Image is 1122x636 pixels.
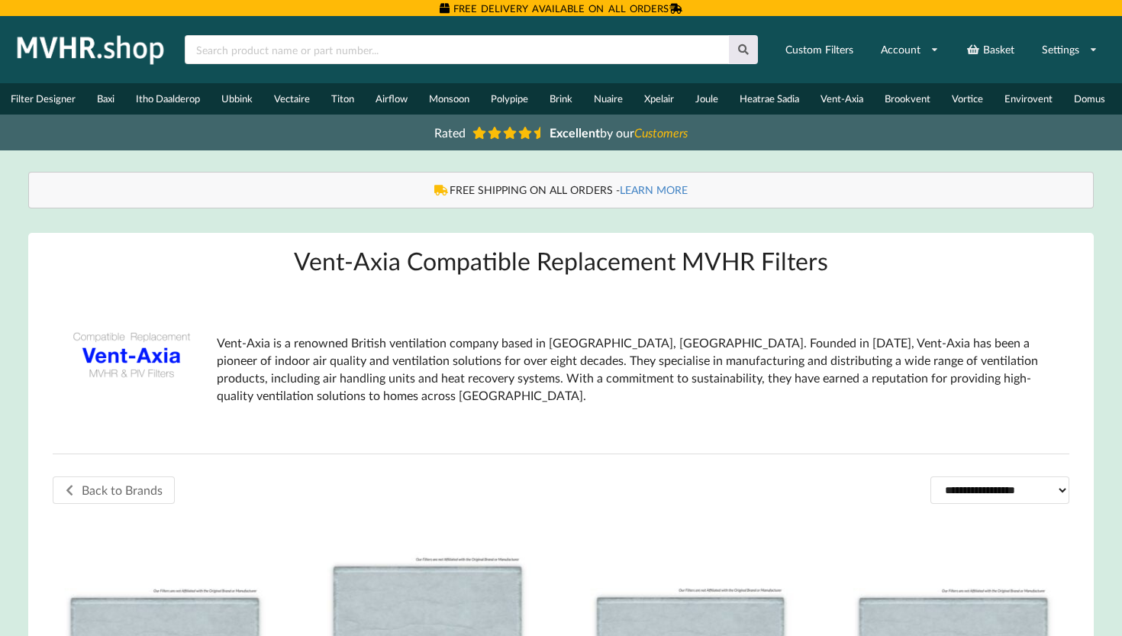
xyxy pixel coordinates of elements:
a: Xpelair [634,83,685,115]
a: LEARN MORE [620,183,688,196]
div: FREE SHIPPING ON ALL ORDERS - [44,182,1078,198]
a: Itho Daalderop [125,83,211,115]
a: Brookvent [874,83,941,115]
select: Shop order [930,476,1069,503]
a: Settings [1032,36,1107,63]
a: Custom Filters [775,36,863,63]
a: Nuaire [583,83,634,115]
a: Titon [321,83,365,115]
i: Customers [634,125,688,140]
input: Search product name or part number... [185,35,729,64]
p: Vent-Axia is a renowned British ventilation company based in [GEOGRAPHIC_DATA], [GEOGRAPHIC_DATA]... [217,334,1058,404]
a: Heatrae Sadia [729,83,810,115]
h1: Vent-Axia Compatible Replacement MVHR Filters [53,245,1070,276]
a: Polypipe [480,83,539,115]
a: Domus [1063,83,1116,115]
a: Joule [685,83,729,115]
a: Back to Brands [53,476,175,504]
a: Vortice [941,83,994,115]
span: by our [550,125,688,140]
a: Vectaire [263,83,321,115]
a: Basket [956,36,1024,63]
a: Brink [539,83,583,115]
b: Excellent [550,125,600,140]
a: Rated Excellentby ourCustomers [424,120,698,145]
img: Vent-Axia-Compatible-Replacement-Filters.png [65,289,198,422]
a: Baxi [86,83,125,115]
a: Monsoon [418,83,480,115]
span: Rated [434,125,466,140]
a: Account [871,36,949,63]
a: Ubbink [211,83,263,115]
a: Envirovent [994,83,1063,115]
img: mvhr.shop.png [11,31,171,69]
a: Vent-Axia [810,83,874,115]
a: Airflow [365,83,418,115]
